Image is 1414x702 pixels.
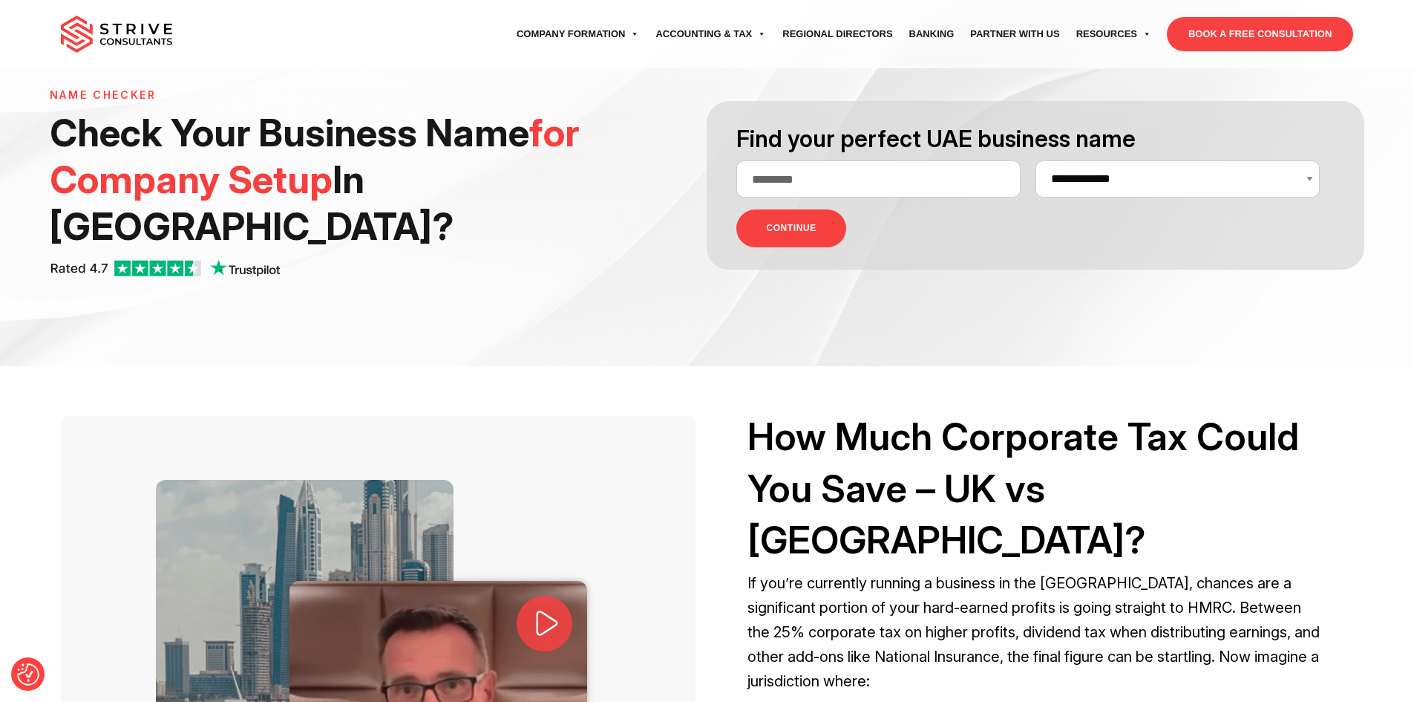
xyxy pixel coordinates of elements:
a: BOOK A FREE CONSULTATION [1167,17,1353,51]
h1: Check Your Business Name In [GEOGRAPHIC_DATA] ? [50,109,615,250]
a: Banking [901,13,963,55]
a: Resources [1068,13,1159,55]
a: Regional Directors [774,13,900,55]
button: Consent Preferences [17,663,39,686]
p: If you’re currently running a business in the [GEOGRAPHIC_DATA], chances are a significant portio... [747,571,1323,694]
a: Partner with Us [962,13,1067,55]
h6: Name Checker [50,89,615,102]
img: Revisit consent button [17,663,39,686]
img: main-logo.svg [61,16,172,53]
h2: How Much Corporate Tax Could You Save – UK vs [GEOGRAPHIC_DATA]? [747,411,1323,565]
a: Accounting & Tax [647,13,774,55]
h3: Find your perfect UAE business name [736,123,1335,155]
a: Company Formation [508,13,648,55]
button: CONTINUE [736,209,845,247]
